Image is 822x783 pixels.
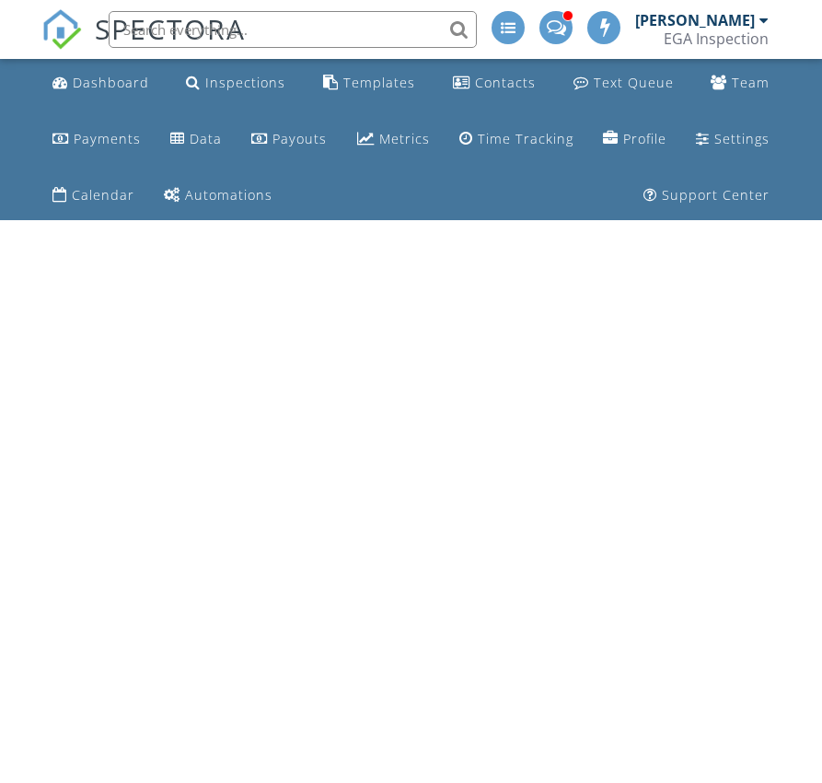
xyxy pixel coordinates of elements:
div: Profile [623,130,666,147]
a: SPECTORA [41,25,246,64]
a: Templates [316,66,423,100]
div: Text Queue [594,74,674,91]
a: Dashboard [45,66,156,100]
a: Calendar [45,179,142,213]
a: Data [163,123,229,157]
a: Inspections [179,66,293,100]
div: Templates [343,74,415,91]
div: Metrics [379,130,430,147]
a: Payments [45,123,148,157]
div: [PERSON_NAME] [635,11,755,29]
div: EGA Inspection [664,29,769,48]
a: Metrics [350,123,437,157]
a: Contacts [446,66,543,100]
div: Contacts [475,74,536,91]
div: Team [732,74,770,91]
div: Data [190,130,222,147]
div: Settings [714,130,770,147]
div: Payouts [272,130,327,147]
a: Support Center [636,179,777,213]
div: Payments [74,130,141,147]
a: Company Profile [596,123,674,157]
a: Payouts [244,123,334,157]
div: Support Center [662,186,770,204]
div: Inspections [205,74,285,91]
div: Automations [185,186,272,204]
a: Automations (Advanced) [156,179,280,213]
a: Team [703,66,777,100]
div: Time Tracking [478,130,573,147]
img: The Best Home Inspection Software - Spectora [41,9,82,50]
div: Calendar [72,186,134,204]
a: Time Tracking [452,123,581,157]
a: Text Queue [566,66,681,100]
div: Dashboard [73,74,149,91]
input: Search everything... [109,11,477,48]
a: Settings [689,123,777,157]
